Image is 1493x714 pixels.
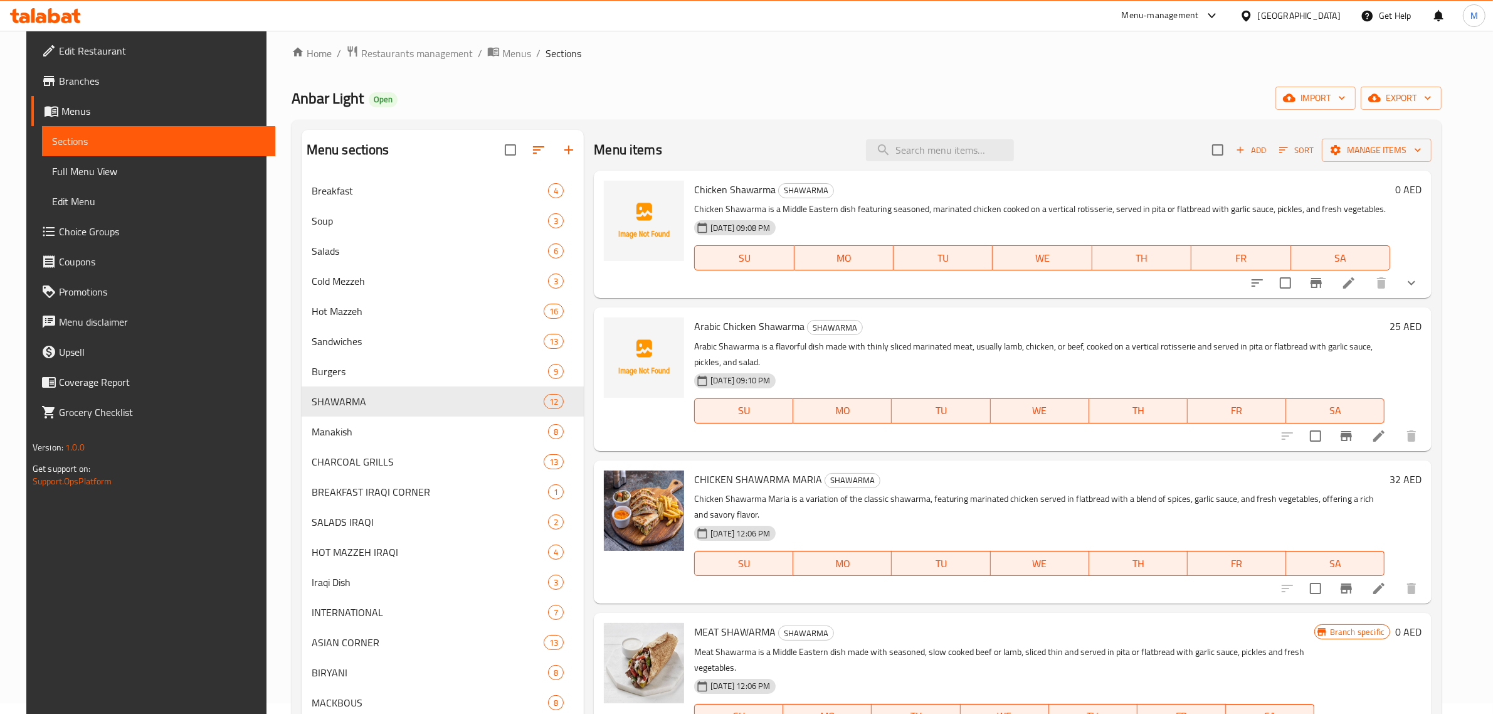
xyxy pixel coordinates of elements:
[312,304,544,319] span: Hot Mazzeh
[1193,555,1281,573] span: FR
[52,194,266,209] span: Edit Menu
[1396,421,1427,451] button: delete
[312,364,548,379] span: Burgers
[31,367,276,397] a: Coverage Report
[549,546,563,558] span: 4
[799,249,889,267] span: MO
[549,426,563,438] span: 8
[312,424,548,439] span: Manakish
[337,46,341,61] li: /
[549,486,563,498] span: 1
[312,605,548,620] span: INTERNATIONAL
[899,249,988,267] span: TU
[694,339,1385,370] p: Arabic Shawarma is a flavorful dish made with thinly sliced marinated meat, usually lamb, chicken...
[866,139,1014,161] input: search
[31,66,276,96] a: Branches
[549,516,563,528] span: 2
[1094,402,1183,420] span: TH
[307,141,389,159] h2: Menu sections
[1089,398,1188,424] button: TH
[694,551,793,576] button: SU
[544,394,564,409] div: items
[1390,317,1422,335] h6: 25 AED
[779,626,833,641] span: SHAWARMA
[694,491,1385,523] p: Chicken Shawarma Maria is a variation of the classic shawarma, featuring marinated chicken served...
[548,213,564,228] div: items
[1396,268,1427,298] button: show more
[779,183,833,198] span: SHAWARMA
[544,635,564,650] div: items
[892,551,990,576] button: TU
[1242,268,1272,298] button: sort-choices
[42,186,276,216] a: Edit Menu
[1092,245,1191,270] button: TH
[302,176,584,206] div: Breakfast4
[991,551,1089,576] button: WE
[1332,142,1422,158] span: Manage items
[302,356,584,386] div: Burgers9
[312,545,548,560] span: HOT MAZZEH IRAQI
[312,394,544,409] span: SHAWARMA
[502,46,531,61] span: Menus
[31,277,276,307] a: Promotions
[544,456,563,468] span: 13
[1122,8,1199,23] div: Menu-management
[892,398,990,424] button: TU
[1302,575,1329,602] span: Select to update
[302,597,584,627] div: INTERNATIONAL7
[798,555,887,573] span: MO
[1188,398,1286,424] button: FR
[302,266,584,296] div: Cold Mezzeh3
[302,206,584,236] div: Soup3
[33,473,112,489] a: Support.OpsPlatform
[1286,551,1385,576] button: SA
[549,215,563,227] span: 3
[1279,143,1314,157] span: Sort
[42,156,276,186] a: Full Menu View
[694,201,1390,217] p: Chicken Shawarma is a Middle Eastern dish featuring seasoned, marinated chicken cooked on a verti...
[302,567,584,597] div: Iraqi Dish3
[302,296,584,326] div: Hot Mazzeh16
[1371,90,1432,106] span: export
[312,183,548,198] span: Breakfast
[52,134,266,149] span: Sections
[302,658,584,688] div: BIRYANI8
[778,183,834,198] div: SHAWARMA
[549,577,563,589] span: 3
[705,222,775,234] span: [DATE] 09:08 PM
[1302,423,1329,449] span: Select to update
[1366,268,1396,298] button: delete
[59,43,266,58] span: Edit Restaurant
[1325,626,1390,638] span: Branch specific
[1322,139,1432,162] button: Manage items
[544,306,563,317] span: 16
[604,623,684,703] img: MEAT SHAWARMA
[42,126,276,156] a: Sections
[808,321,862,335] span: SHAWARMA
[312,213,548,228] span: Soup
[1196,249,1285,267] span: FR
[1341,275,1356,290] a: Edit menu item
[1094,555,1183,573] span: TH
[1396,573,1427,604] button: delete
[1271,141,1322,160] span: Sort items
[59,254,266,269] span: Coupons
[998,249,1087,267] span: WE
[991,398,1089,424] button: WE
[694,245,794,270] button: SU
[302,326,584,356] div: Sandwiches13
[544,304,564,319] div: items
[61,104,266,119] span: Menus
[312,514,548,530] span: SALADS IRAQI
[31,307,276,337] a: Menu disclaimer
[1276,141,1317,160] button: Sort
[694,398,793,424] button: SU
[793,551,892,576] button: MO
[996,402,1084,420] span: WE
[544,336,563,348] span: 13
[548,274,564,289] div: items
[369,92,398,107] div: Open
